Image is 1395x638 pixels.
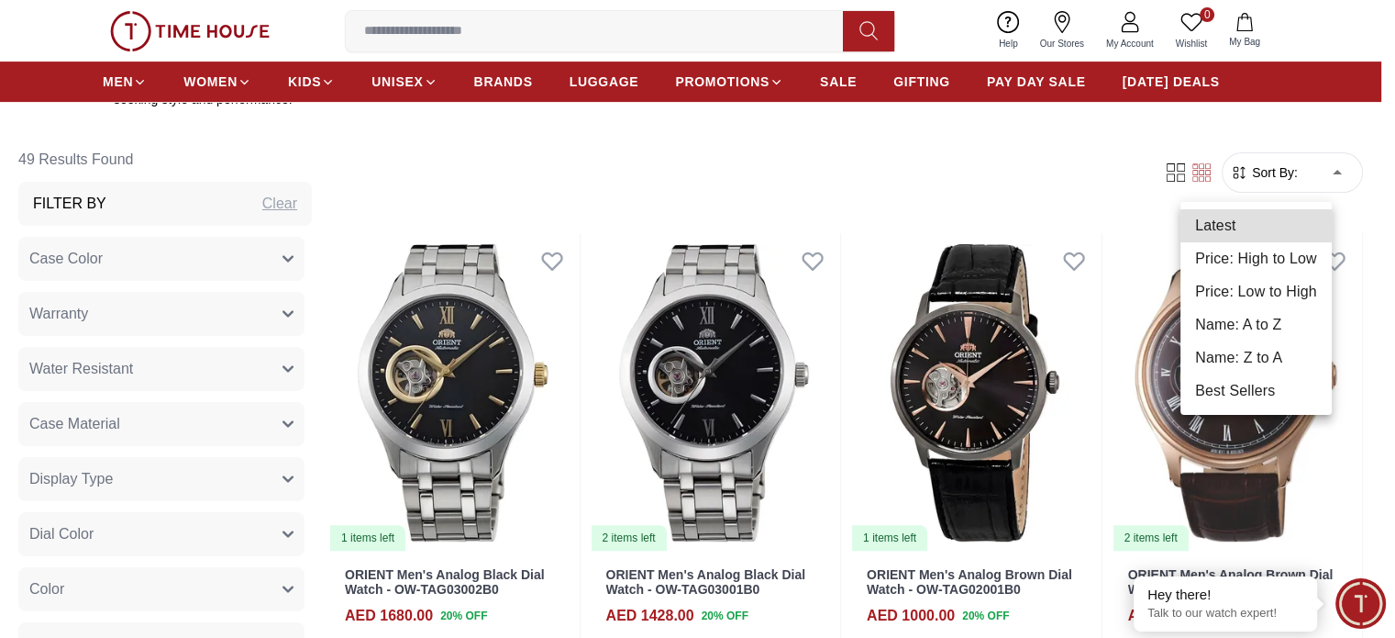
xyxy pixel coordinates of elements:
[1180,341,1332,375] li: Name: Z to A
[1180,209,1332,242] li: Latest
[1180,308,1332,341] li: Name: A to Z
[1147,606,1303,621] p: Talk to our watch expert!
[1335,578,1386,629] div: Chat Widget
[1147,586,1303,604] div: Hey there!
[1180,275,1332,308] li: Price: Low to High
[1180,242,1332,275] li: Price: High to Low
[1180,375,1332,408] li: Best Sellers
